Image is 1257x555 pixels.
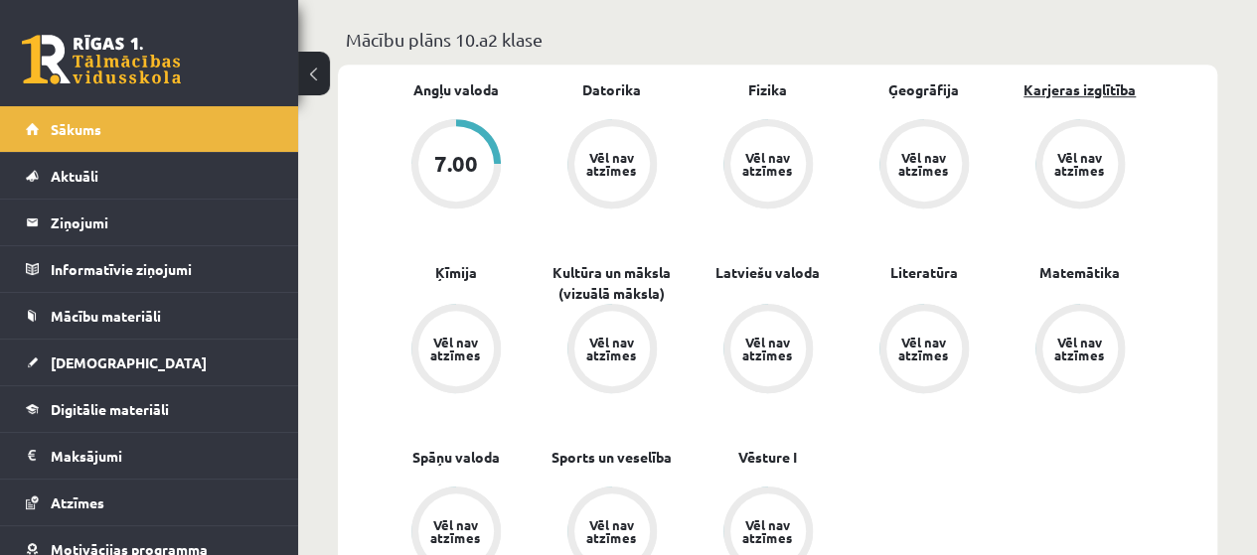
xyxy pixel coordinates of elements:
[51,246,273,292] legend: Informatīvie ziņojumi
[584,518,640,544] div: Vēl nav atzīmes
[534,304,690,397] a: Vēl nav atzīmes
[888,79,959,100] a: Ģeogrāfija
[534,119,690,212] a: Vēl nav atzīmes
[896,151,952,177] div: Vēl nav atzīmes
[428,336,484,361] div: Vēl nav atzīmes
[584,151,640,177] div: Vēl nav atzīmes
[51,167,98,185] span: Aktuāli
[1039,262,1120,283] a: Matemātika
[551,447,672,468] a: Sports un veselība
[51,353,207,371] span: [DEMOGRAPHIC_DATA]
[51,493,104,511] span: Atzīmes
[740,336,796,361] div: Vēl nav atzīmes
[51,400,169,418] span: Digitālie materiāli
[690,304,846,397] a: Vēl nav atzīmes
[26,106,273,152] a: Sākums
[584,336,640,361] div: Vēl nav atzīmes
[26,386,273,432] a: Digitālie materiāli
[740,518,796,544] div: Vēl nav atzīmes
[738,447,797,468] a: Vēsture I
[1052,151,1108,177] div: Vēl nav atzīmes
[434,153,478,175] div: 7.00
[22,35,181,84] a: Rīgas 1. Tālmācības vidusskola
[26,433,273,479] a: Maksājumi
[346,26,1209,53] p: Mācību plāns 10.a2 klase
[26,200,273,245] a: Ziņojumi
[896,336,952,361] div: Vēl nav atzīmes
[748,79,787,100] a: Fizika
[890,262,958,283] a: Literatūra
[715,262,820,283] a: Latviešu valoda
[690,119,846,212] a: Vēl nav atzīmes
[582,79,641,100] a: Datorika
[26,246,273,292] a: Informatīvie ziņojumi
[1002,119,1158,212] a: Vēl nav atzīmes
[846,119,1002,212] a: Vēl nav atzīmes
[26,293,273,339] a: Mācību materiāli
[846,304,1002,397] a: Vēl nav atzīmes
[1023,79,1136,100] a: Karjeras izglītība
[51,200,273,245] legend: Ziņojumi
[26,340,273,385] a: [DEMOGRAPHIC_DATA]
[26,153,273,199] a: Aktuāli
[378,304,534,397] a: Vēl nav atzīmes
[26,480,273,525] a: Atzīmes
[51,120,101,138] span: Sākums
[1052,336,1108,361] div: Vēl nav atzīmes
[534,262,690,304] a: Kultūra un māksla (vizuālā māksla)
[413,79,499,100] a: Angļu valoda
[435,262,477,283] a: Ķīmija
[51,307,161,325] span: Mācību materiāli
[51,433,273,479] legend: Maksājumi
[412,447,500,468] a: Spāņu valoda
[428,518,484,544] div: Vēl nav atzīmes
[1002,304,1158,397] a: Vēl nav atzīmes
[740,151,796,177] div: Vēl nav atzīmes
[378,119,534,212] a: 7.00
